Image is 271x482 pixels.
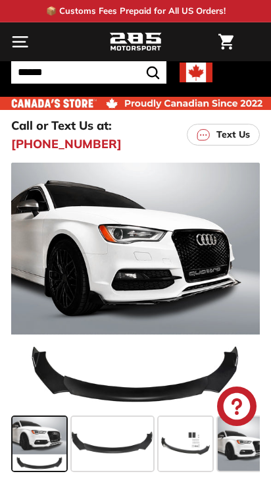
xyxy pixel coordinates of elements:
[216,128,250,142] p: Text Us
[11,61,166,84] input: Search
[109,31,162,53] img: Logo_285_Motorsport_areodynamics_components
[11,117,112,134] p: Call or Text Us at:
[187,124,260,146] a: Text Us
[11,135,122,153] a: [PHONE_NUMBER]
[212,23,240,61] a: Cart
[213,387,260,429] inbox-online-store-chat: Shopify online store chat
[46,5,226,18] p: 📦 Customs Fees Prepaid for All US Orders!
